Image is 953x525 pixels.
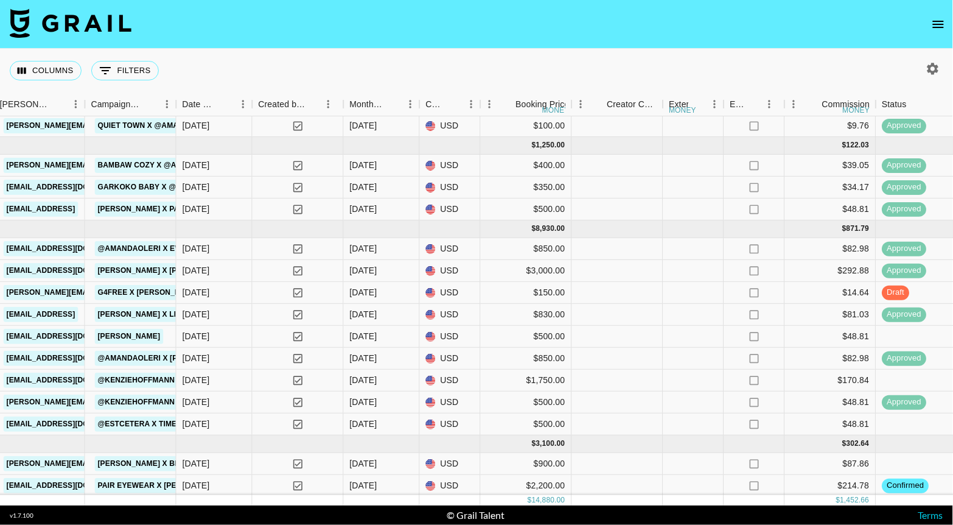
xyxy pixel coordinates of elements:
div: Sep '25 [350,330,377,342]
span: approved [882,181,927,193]
div: $850.00 [481,348,572,370]
a: [EMAIL_ADDRESS][DOMAIN_NAME] [4,241,140,256]
button: Sort [805,96,822,113]
button: Sort [498,96,515,113]
button: Menu [784,95,803,113]
div: $100.00 [481,115,572,137]
a: [PERSON_NAME] x Brilliance [95,456,218,471]
div: $292.88 [785,260,876,282]
a: @amandaoleri x [PERSON_NAME] Creatone [95,351,279,366]
div: 8/11/2025 [183,181,210,193]
div: 8/25/2025 [183,242,210,255]
div: $500.00 [481,199,572,220]
div: money [669,107,696,114]
div: 8/25/2025 [183,418,210,430]
div: USD [420,199,481,220]
button: Select columns [10,61,82,80]
div: Sep '25 [350,374,377,386]
div: $87.86 [785,453,876,475]
div: © Grail Talent [447,509,505,521]
button: Menu [480,95,498,113]
div: 8/11/2025 [183,159,210,171]
a: [EMAIL_ADDRESS][DOMAIN_NAME] [4,373,140,388]
div: USD [420,177,481,199]
div: $150.00 [481,282,572,304]
div: $ [843,439,847,449]
div: 122.03 [847,140,870,150]
div: Aug '25 [350,181,377,193]
div: Creator Commmission Override [571,93,663,116]
div: Campaign (Type) [85,93,176,116]
div: Sep '25 [350,242,377,255]
a: [PERSON_NAME][EMAIL_ADDRESS][DOMAIN_NAME] [4,285,202,300]
button: Menu [158,95,176,113]
div: USD [420,414,481,435]
div: $39.05 [785,155,876,177]
div: USD [420,260,481,282]
div: Expenses: Remove Commission? [730,93,747,116]
div: 8,930.00 [536,224,565,234]
div: USD [420,370,481,392]
button: Sort [907,96,924,113]
div: 8/25/2025 [183,352,210,364]
div: $350.00 [481,177,572,199]
div: Campaign (Type) [91,93,141,116]
div: Sep '25 [350,418,377,430]
div: 7/29/2025 [183,203,210,215]
div: 3,100.00 [536,439,565,449]
div: 1,250.00 [536,140,565,150]
span: approved [882,309,927,320]
div: USD [420,304,481,326]
div: $ [532,140,536,150]
button: Menu [571,95,590,113]
button: open drawer [926,12,951,37]
a: [PERSON_NAME][EMAIL_ADDRESS][DOMAIN_NAME] [4,118,202,133]
div: 8/29/2025 [183,330,210,342]
div: Status [882,93,907,116]
div: Currency [419,93,480,116]
div: $48.81 [785,199,876,220]
div: $ [532,439,536,449]
div: $170.84 [785,370,876,392]
div: $830.00 [481,304,572,326]
button: Sort [590,96,607,113]
a: Bambaw Cozy x @amandaoleri [95,158,230,173]
a: [EMAIL_ADDRESS] [4,202,79,217]
div: Sep '25 [350,352,377,364]
span: approved [882,265,927,277]
div: $48.81 [785,392,876,414]
a: [PERSON_NAME] x [PERSON_NAME] [95,263,235,278]
div: money [542,107,570,114]
div: $900.00 [481,453,572,475]
a: [PERSON_NAME][EMAIL_ADDRESS][DOMAIN_NAME] [4,158,202,173]
div: Date Created [176,93,252,116]
a: [PERSON_NAME] x Pampers Sleep Coach UGC [95,202,283,217]
a: Pair Eyewear x [PERSON_NAME] [95,478,229,493]
button: Menu [319,95,337,113]
div: money [843,107,870,114]
div: Date Created [182,93,217,116]
div: $9.76 [785,115,876,137]
button: Sort [747,96,764,113]
div: Created by Grail Team [252,93,343,116]
div: Sep '25 [350,308,377,320]
div: $82.98 [785,238,876,260]
a: [PERSON_NAME] [95,329,164,344]
button: Show filters [91,61,159,80]
div: $82.98 [785,348,876,370]
div: 9/8/2025 [183,479,210,492]
button: Menu [401,95,419,113]
div: $48.81 [785,414,876,435]
div: $500.00 [481,414,572,435]
button: Sort [305,96,323,113]
button: Menu [760,95,778,113]
div: $ [532,224,536,234]
button: Sort [141,96,158,113]
div: $ [843,140,847,150]
div: 8/13/2025 [183,457,210,470]
div: USD [420,115,481,137]
div: 7/23/2025 [183,119,210,132]
span: approved [882,243,927,255]
button: Sort [217,96,234,113]
div: Aug '25 [350,203,377,215]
